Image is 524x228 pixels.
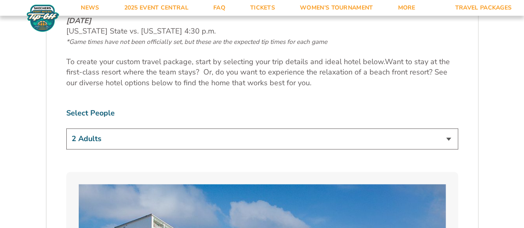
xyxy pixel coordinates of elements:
span: To create your custom travel package, start by selecting your trip details and ideal hotel below. [66,57,385,67]
span: *Game times have not been officially set, but these are the expected tip times for each game [66,38,327,46]
em: [DATE] [66,16,91,26]
label: Select People [66,108,458,118]
p: Want to stay at the first-class resort where the team stays? Or, do you want to experience the re... [66,57,458,88]
img: Fort Myers Tip-Off [25,4,61,32]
